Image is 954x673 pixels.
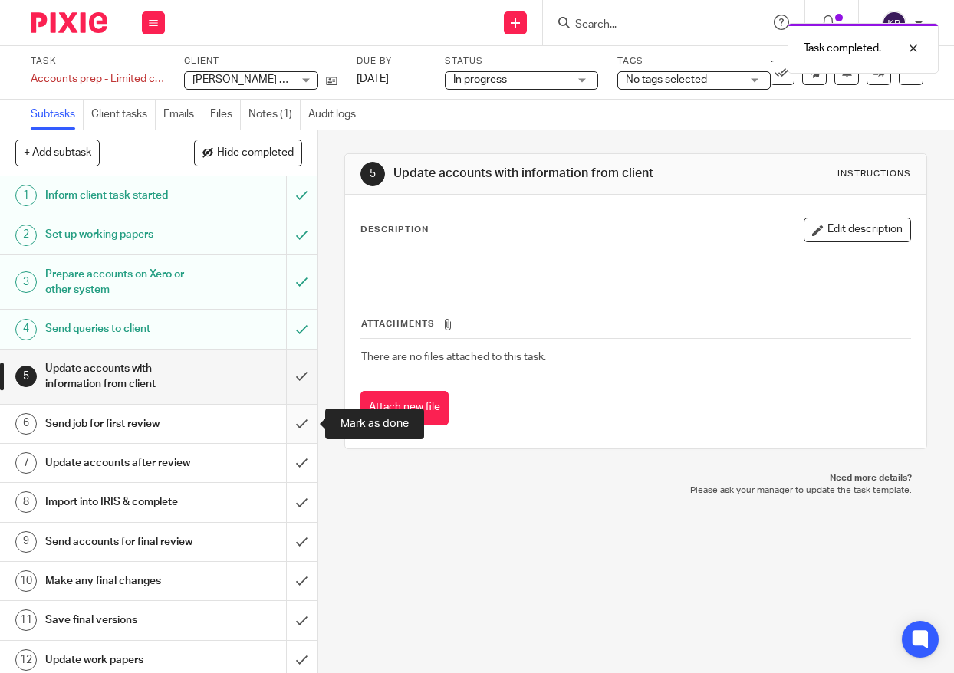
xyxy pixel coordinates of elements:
h1: Set up working papers [45,223,196,246]
img: Pixie [31,12,107,33]
button: Attach new file [360,391,449,425]
label: Task [31,55,165,67]
h1: Inform client task started [45,184,196,207]
label: Status [445,55,598,67]
a: Subtasks [31,100,84,130]
label: Due by [357,55,426,67]
h1: Update accounts after review [45,451,196,474]
div: 1 [15,185,37,206]
div: 3 [15,271,37,293]
a: Audit logs [308,100,364,130]
h1: Send queries to client [45,317,196,340]
span: No tags selected [626,74,707,85]
h1: Update work papers [45,648,196,671]
h1: Make any final changes [45,570,196,593]
div: 11 [15,609,37,631]
p: Task completed. [804,41,881,56]
div: 2 [15,225,37,246]
a: Notes (1) [248,100,301,130]
div: Accounts prep - Limited companies [31,71,165,87]
h1: Prepare accounts on Xero or other system [45,263,196,302]
div: 5 [15,366,37,387]
p: Description [360,224,429,236]
div: 10 [15,570,37,592]
div: 9 [15,531,37,553]
a: Emails [163,100,202,130]
p: Need more details? [360,472,912,484]
h1: Send accounts for final review [45,530,196,553]
div: 6 [15,413,37,435]
h1: Update accounts with information from client [393,166,669,182]
button: + Add subtask [15,140,100,166]
button: Edit description [804,218,911,242]
button: Hide completed [194,140,302,166]
a: Client tasks [91,100,156,130]
span: [PERSON_NAME] Ltd [192,74,295,85]
div: Instructions [837,168,911,180]
span: In progress [453,74,507,85]
a: Files [210,100,241,130]
h1: Save final versions [45,609,196,632]
h1: Send job for first review [45,412,196,435]
h1: Update accounts with information from client [45,357,196,396]
div: 8 [15,491,37,513]
span: Hide completed [217,147,294,159]
span: [DATE] [357,74,389,84]
span: Attachments [361,320,435,328]
div: 5 [360,162,385,186]
span: There are no files attached to this task. [361,352,546,363]
div: 7 [15,452,37,474]
img: svg%3E [882,11,906,35]
div: 12 [15,649,37,671]
p: Please ask your manager to update the task template. [360,484,912,497]
div: 4 [15,319,37,340]
label: Client [184,55,337,67]
h1: Import into IRIS & complete [45,491,196,514]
